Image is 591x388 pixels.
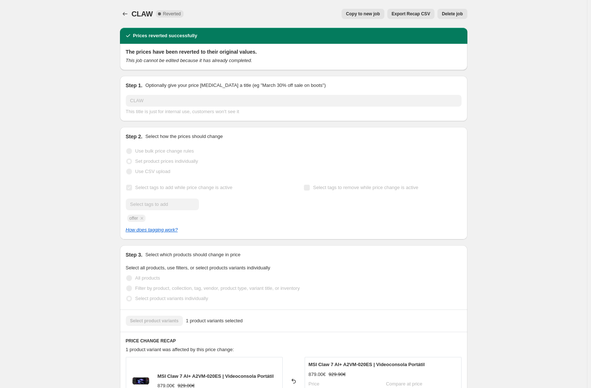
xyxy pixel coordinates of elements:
[126,251,143,258] h2: Step 3.
[163,11,181,17] span: Reverted
[126,48,462,55] h2: The prices have been reverted to their original values.
[126,227,178,233] a: How does tagging work?
[135,148,194,154] span: Use bulk price change rules
[329,371,346,378] strike: 929.90€
[135,185,233,190] span: Select tags to add while price change is active
[126,133,143,140] h2: Step 2.
[437,9,467,19] button: Delete job
[135,158,198,164] span: Set product prices individually
[126,338,462,344] h6: PRICE CHANGE RECAP
[309,381,320,387] span: Price
[342,9,384,19] button: Copy to new job
[186,317,242,324] span: 1 product variants selected
[309,362,425,367] span: MSI Claw 7 AI+ A2VM-020ES | Videoconsola Portátil
[158,373,274,379] span: MSI Claw 7 AI+ A2VM-020ES | Videoconsola Portátil
[309,371,326,378] div: 879.00€
[145,251,240,258] p: Select which products should change in price
[126,95,462,107] input: 30% off holiday sale
[392,11,430,17] span: Export Recap CSV
[442,11,463,17] span: Delete job
[386,381,422,387] span: Compare at price
[145,82,325,89] p: Optionally give your price [MEDICAL_DATA] a title (eg "March 30% off sale on boots")
[126,82,143,89] h2: Step 1.
[387,9,434,19] button: Export Recap CSV
[346,11,380,17] span: Copy to new job
[126,265,270,270] span: Select all products, use filters, or select products variants individually
[133,32,197,39] h2: Prices reverted successfully
[135,275,160,281] span: All products
[135,169,170,174] span: Use CSV upload
[126,347,234,352] span: 1 product variant was affected by this price change:
[135,285,300,291] span: Filter by product, collection, tag, vendor, product type, variant title, or inventory
[120,9,130,19] button: Price change jobs
[126,58,252,63] i: This job cannot be edited because it has already completed.
[313,185,418,190] span: Select tags to remove while price change is active
[132,10,153,18] span: CLAW
[126,199,199,210] input: Select tags to add
[145,133,223,140] p: Select how the prices should change
[126,109,239,114] span: This title is just for internal use, customers won't see it
[135,296,208,301] span: Select product variants individually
